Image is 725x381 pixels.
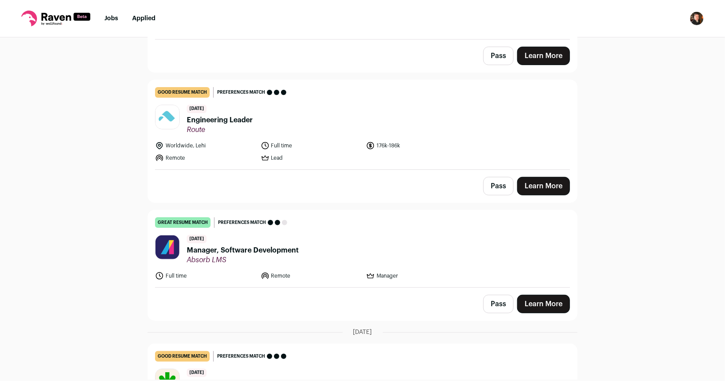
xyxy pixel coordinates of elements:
[261,271,361,280] li: Remote
[483,295,514,313] button: Pass
[187,235,207,243] span: [DATE]
[155,235,179,259] img: 926a45c6f8ad0b09f8881083a036061d6240a02985434be3bf8e79276ba995df.jpg
[187,105,207,113] span: [DATE]
[366,141,466,150] li: 176k-186k
[218,218,266,227] span: Preferences match
[217,352,265,361] span: Preferences match
[155,217,211,228] div: great resume match
[483,47,514,65] button: Pass
[517,47,570,65] a: Learn More
[187,256,299,264] span: Absorb LMS
[217,88,265,97] span: Preferences match
[155,154,255,162] li: Remote
[155,87,210,98] div: good resume match
[261,141,361,150] li: Full time
[155,351,210,362] div: good resume match
[187,115,253,125] span: Engineering Leader
[690,11,704,26] img: 338981-medium_jpg
[353,328,372,337] span: [DATE]
[690,11,704,26] button: Open dropdown
[517,295,570,313] a: Learn More
[187,369,207,377] span: [DATE]
[104,15,118,22] a: Jobs
[187,245,299,256] span: Manager, Software Development
[148,210,577,287] a: great resume match Preferences match [DATE] Manager, Software Development Absorb LMS Full time Re...
[517,177,570,195] a: Learn More
[148,80,577,169] a: good resume match Preferences match [DATE] Engineering Leader Route Worldwide, Lehi Full time 176...
[155,271,255,280] li: Full time
[155,141,255,150] li: Worldwide, Lehi
[155,105,179,129] img: 74802ab769cd965325de16a711620ae900193d21a01d4020ef4384b47e1dd13c.jpg
[483,177,514,195] button: Pass
[366,271,466,280] li: Manager
[187,125,253,134] span: Route
[261,154,361,162] li: Lead
[132,15,155,22] a: Applied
